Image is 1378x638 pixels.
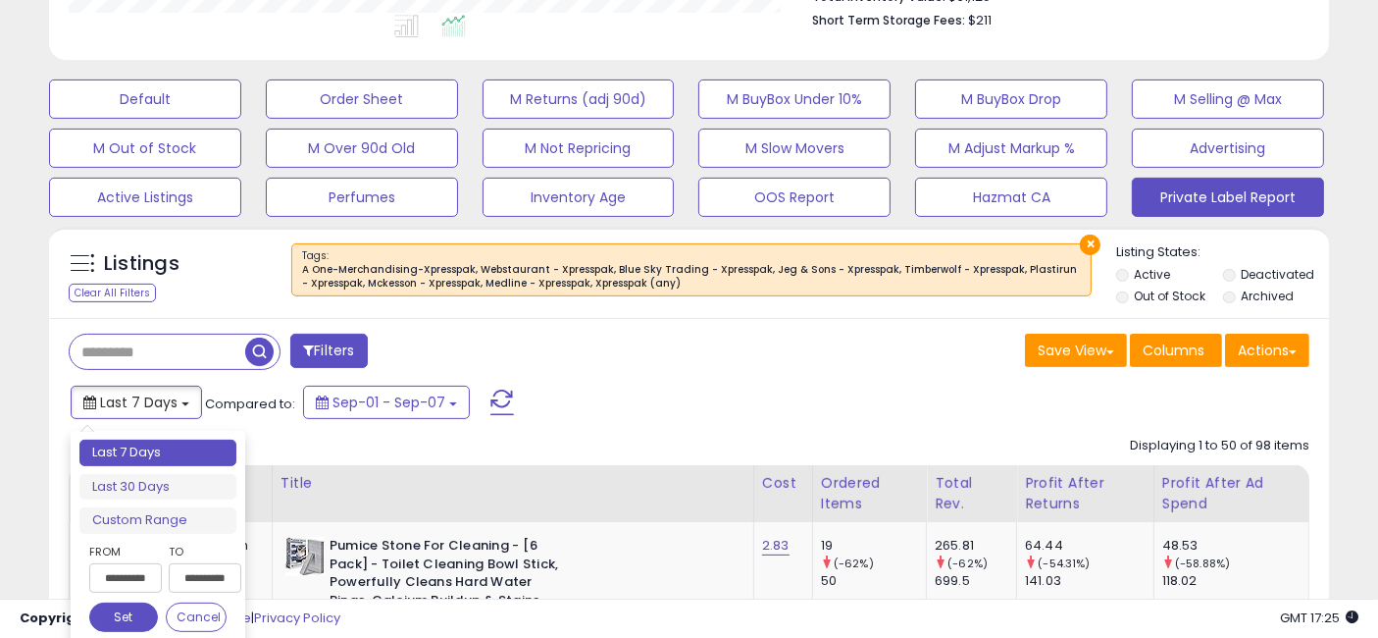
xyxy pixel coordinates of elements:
button: Advertising [1132,129,1324,168]
div: Ordered Items [821,473,918,514]
small: (-58.88%) [1175,556,1230,571]
span: Tags : [302,248,1082,292]
span: Columns [1143,341,1204,360]
div: A One-Merchandising-Xpresspak, Webstaurant - Xpresspak, Blue Sky Trading - Xpresspak, Jeg & Sons ... [302,263,1082,292]
button: Save View [1025,334,1127,367]
li: Custom Range [79,507,236,534]
span: Sep-01 - Sep-07 [332,393,445,412]
div: 19 [821,537,926,555]
button: M BuyBox Under 10% [698,80,891,119]
button: Default [49,80,241,119]
div: Store Name [121,473,264,494]
button: Private Label Report [1132,178,1324,217]
small: (-62%) [947,556,988,571]
span: Last 7 Days [100,393,178,412]
img: 519ppRjFLbL._SL40_.jpg [285,537,325,576]
h5: Listings [104,250,179,278]
button: M Over 90d Old [266,129,458,168]
label: Deactivated [1242,266,1315,283]
button: Active Listings [49,178,241,217]
button: OOS Report [698,178,891,217]
div: 118.02 [1162,572,1308,590]
b: Short Term Storage Fees: [812,12,965,28]
span: 2025-09-15 17:25 GMT [1280,609,1358,627]
button: Set [89,603,158,632]
button: M Out of Stock [49,129,241,168]
div: Displaying 1 to 50 of 98 items [1130,437,1309,455]
button: Inventory Age [483,178,675,217]
a: Privacy Policy [254,609,340,627]
div: 64.44 [1025,537,1153,555]
div: seller snap | | [20,610,340,628]
p: Listing States: [1116,243,1329,262]
small: (-62%) [834,556,874,571]
button: M Slow Movers [698,129,891,168]
div: 48.53 [1162,537,1308,555]
button: Columns [1130,334,1222,367]
li: Last 30 Days [79,474,236,501]
div: Cost [762,473,804,494]
button: Order Sheet [266,80,458,119]
div: Profit After Ad Spend [1162,473,1301,514]
a: 2.83 [762,536,790,556]
button: Actions [1225,334,1309,367]
button: Filters [290,334,367,368]
button: M Adjust Markup % [915,129,1107,168]
small: (-54.31%) [1038,556,1090,571]
label: To [169,542,227,561]
span: Compared to: [205,395,295,413]
button: Hazmat CA [915,178,1107,217]
button: M Not Repricing [483,129,675,168]
button: Perfumes [266,178,458,217]
div: 141.03 [1025,572,1153,590]
strong: Copyright [20,609,91,627]
div: 699.5 [935,572,1016,590]
div: Profit After Returns [1025,473,1146,514]
li: Last 7 Days [79,440,236,466]
div: Title [281,473,745,494]
button: M Selling @ Max [1132,80,1324,119]
button: Cancel [166,603,227,632]
label: Out of Stock [1135,288,1206,304]
label: From [89,542,158,561]
span: $211 [968,11,992,29]
div: Clear All Filters [69,284,156,302]
button: M BuyBox Drop [915,80,1107,119]
label: Active [1135,266,1171,283]
button: M Returns (adj 90d) [483,80,675,119]
div: 50 [821,572,926,590]
div: Total Rev. [935,473,1008,514]
button: Sep-01 - Sep-07 [303,386,470,419]
button: Last 7 Days [71,386,202,419]
label: Archived [1242,288,1295,304]
button: × [1080,235,1100,255]
div: 265.81 [935,537,1016,555]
